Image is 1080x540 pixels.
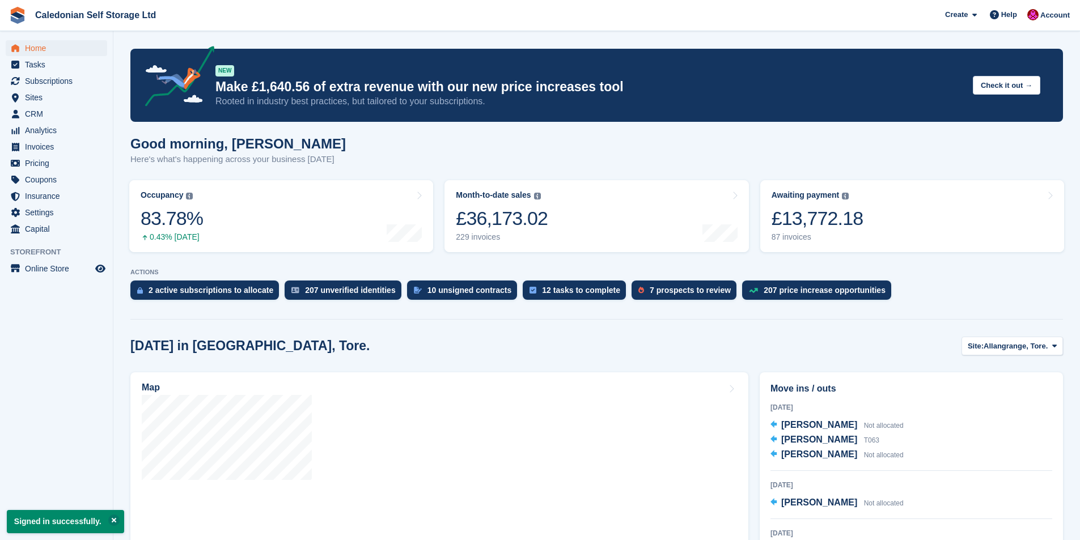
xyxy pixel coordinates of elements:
a: menu [6,205,107,220]
span: [PERSON_NAME] [781,420,857,430]
a: menu [6,221,107,237]
button: Site: Allangrange, Tore. [962,337,1063,355]
a: 207 unverified identities [285,280,407,305]
a: 2 active subscriptions to allocate [130,280,285,305]
a: [PERSON_NAME] Not allocated [770,418,904,433]
span: Capital [25,221,93,237]
span: Create [945,9,968,20]
img: active_subscription_to_allocate_icon-d502201f5373d7db506a760aba3b589e785aa758c864c3986d89f69b8ff3... [137,287,143,294]
div: 2 active subscriptions to allocate [149,286,273,295]
span: Help [1001,9,1017,20]
a: 7 prospects to review [632,280,742,305]
a: menu [6,122,107,138]
a: Caledonian Self Storage Ltd [31,6,160,24]
p: Rooted in industry best practices, but tailored to your subscriptions. [215,95,964,108]
a: Preview store [94,262,107,275]
div: 12 tasks to complete [542,286,620,295]
div: 229 invoices [456,232,548,242]
a: menu [6,90,107,105]
span: Site: [968,341,984,352]
div: 10 unsigned contracts [427,286,512,295]
img: stora-icon-8386f47178a22dfd0bd8f6a31ec36ba5ce8667c1dd55bd0f319d3a0aa187defe.svg [9,7,26,24]
span: Tasks [25,57,93,73]
div: NEW [215,65,234,76]
a: 207 price increase opportunities [742,280,897,305]
span: Subscriptions [25,73,93,89]
a: Month-to-date sales £36,173.02 229 invoices [444,180,748,252]
a: 12 tasks to complete [523,280,632,305]
img: icon-info-grey-7440780725fd019a000dd9b08b2336e03edf1995a4989e88bcd33f0948082b44.svg [534,193,541,199]
a: [PERSON_NAME] T063 [770,433,879,448]
span: Not allocated [864,451,904,459]
span: CRM [25,106,93,122]
a: menu [6,139,107,155]
div: [DATE] [770,480,1052,490]
span: [PERSON_NAME] [781,449,857,459]
a: [PERSON_NAME] Not allocated [770,496,904,511]
span: Settings [25,205,93,220]
div: Occupancy [141,190,183,200]
img: task-75834270c22a3079a89374b754ae025e5fb1db73e45f91037f5363f120a921f8.svg [530,287,536,294]
div: £13,772.18 [772,207,863,230]
div: Month-to-date sales [456,190,531,200]
a: menu [6,155,107,171]
p: Signed in successfully. [7,510,124,533]
span: Sites [25,90,93,105]
span: Not allocated [864,499,904,507]
p: ACTIONS [130,269,1063,276]
span: [PERSON_NAME] [781,498,857,507]
a: menu [6,40,107,56]
div: [DATE] [770,528,1052,538]
span: Insurance [25,188,93,204]
a: Awaiting payment £13,772.18 87 invoices [760,180,1064,252]
p: Make £1,640.56 of extra revenue with our new price increases tool [215,79,964,95]
img: contract_signature_icon-13c848040528278c33f63329250d36e43548de30e8caae1d1a13099fd9432cc5.svg [414,287,422,294]
span: Online Store [25,261,93,277]
div: 207 unverified identities [305,286,396,295]
a: menu [6,73,107,89]
div: 207 price increase opportunities [764,286,886,295]
a: menu [6,106,107,122]
span: Account [1040,10,1070,21]
a: menu [6,188,107,204]
span: T063 [864,436,879,444]
div: 7 prospects to review [650,286,731,295]
h2: Map [142,382,160,393]
div: £36,173.02 [456,207,548,230]
div: 87 invoices [772,232,863,242]
h1: Good morning, [PERSON_NAME] [130,136,346,151]
img: price_increase_opportunities-93ffe204e8149a01c8c9dc8f82e8f89637d9d84a8eef4429ea346261dce0b2c0.svg [749,288,758,293]
div: 0.43% [DATE] [141,232,203,242]
h2: [DATE] in [GEOGRAPHIC_DATA], Tore. [130,338,370,354]
a: 10 unsigned contracts [407,280,523,305]
button: Check it out → [973,76,1040,95]
p: Here's what's happening across your business [DATE] [130,153,346,166]
span: Allangrange, Tore. [984,341,1048,352]
div: 83.78% [141,207,203,230]
span: Analytics [25,122,93,138]
a: menu [6,261,107,277]
span: Invoices [25,139,93,155]
img: price-adjustments-announcement-icon-8257ccfd72463d97f412b2fc003d46551f7dbcb40ab6d574587a9cd5c0d94... [135,46,215,110]
img: prospect-51fa495bee0391a8d652442698ab0144808aea92771e9ea1ae160a38d050c398.svg [638,287,644,294]
img: verify_identity-adf6edd0f0f0b5bbfe63781bf79b02c33cf7c696d77639b501bdc392416b5a36.svg [291,287,299,294]
a: menu [6,172,107,188]
span: [PERSON_NAME] [781,435,857,444]
span: Home [25,40,93,56]
a: Occupancy 83.78% 0.43% [DATE] [129,180,433,252]
img: icon-info-grey-7440780725fd019a000dd9b08b2336e03edf1995a4989e88bcd33f0948082b44.svg [186,193,193,199]
span: Not allocated [864,422,904,430]
div: [DATE] [770,402,1052,413]
a: [PERSON_NAME] Not allocated [770,448,904,462]
span: Storefront [10,246,113,258]
h2: Move ins / outs [770,382,1052,396]
div: Awaiting payment [772,190,840,200]
a: menu [6,57,107,73]
span: Pricing [25,155,93,171]
img: Donald Mathieson [1027,9,1039,20]
span: Coupons [25,172,93,188]
img: icon-info-grey-7440780725fd019a000dd9b08b2336e03edf1995a4989e88bcd33f0948082b44.svg [842,193,849,199]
